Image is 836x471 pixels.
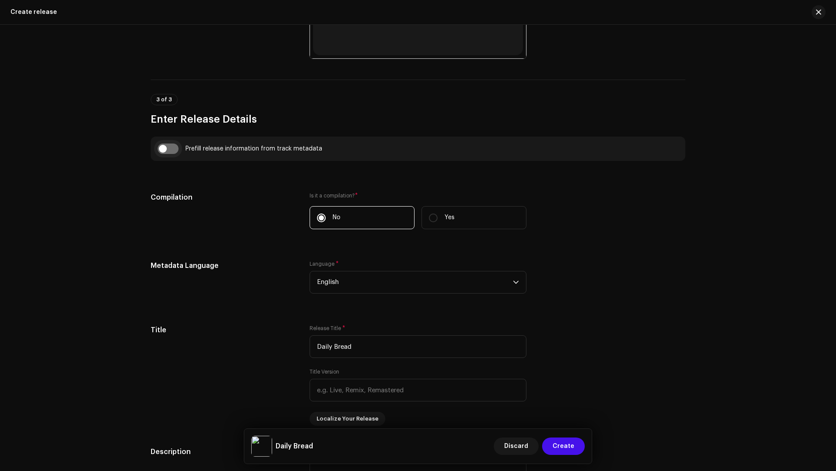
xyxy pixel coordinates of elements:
[151,192,296,203] h5: Compilation
[310,412,385,426] button: Localize Your Release
[251,436,272,457] img: d6c20529-fad3-4773-a1ca-e5221b81f32c
[310,368,339,375] label: Title Version
[151,325,296,335] h5: Title
[156,97,172,102] span: 3 of 3
[310,261,339,267] label: Language
[276,441,313,451] h5: Daily Bread
[542,438,585,455] button: Create
[333,213,340,222] p: No
[494,438,539,455] button: Discard
[310,335,526,358] input: e.g. My Great Song
[151,447,296,457] h5: Description
[310,325,345,332] label: Release Title
[504,438,528,455] span: Discard
[151,261,296,271] h5: Metadata Language
[445,213,455,222] p: Yes
[513,271,519,293] div: dropdown trigger
[185,145,322,152] div: Prefill release information from track metadata
[317,410,378,428] span: Localize Your Release
[317,271,513,293] span: English
[310,379,526,401] input: e.g. Live, Remix, Remastered
[151,112,685,126] h3: Enter Release Details
[310,192,526,199] label: Is it a compilation?
[553,438,574,455] span: Create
